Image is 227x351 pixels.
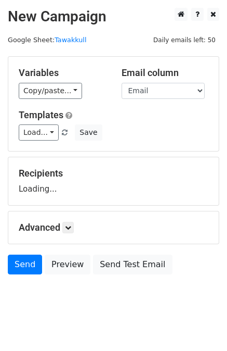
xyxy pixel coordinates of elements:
[19,83,82,99] a: Copy/paste...
[75,124,102,141] button: Save
[19,124,59,141] a: Load...
[45,255,90,274] a: Preview
[122,67,209,79] h5: Email column
[8,255,42,274] a: Send
[19,222,208,233] h5: Advanced
[19,168,208,179] h5: Recipients
[55,36,86,44] a: Tawakkull
[19,67,106,79] h5: Variables
[19,109,63,120] a: Templates
[150,34,219,46] span: Daily emails left: 50
[93,255,172,274] a: Send Test Email
[19,168,208,195] div: Loading...
[150,36,219,44] a: Daily emails left: 50
[8,36,86,44] small: Google Sheet:
[8,8,219,26] h2: New Campaign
